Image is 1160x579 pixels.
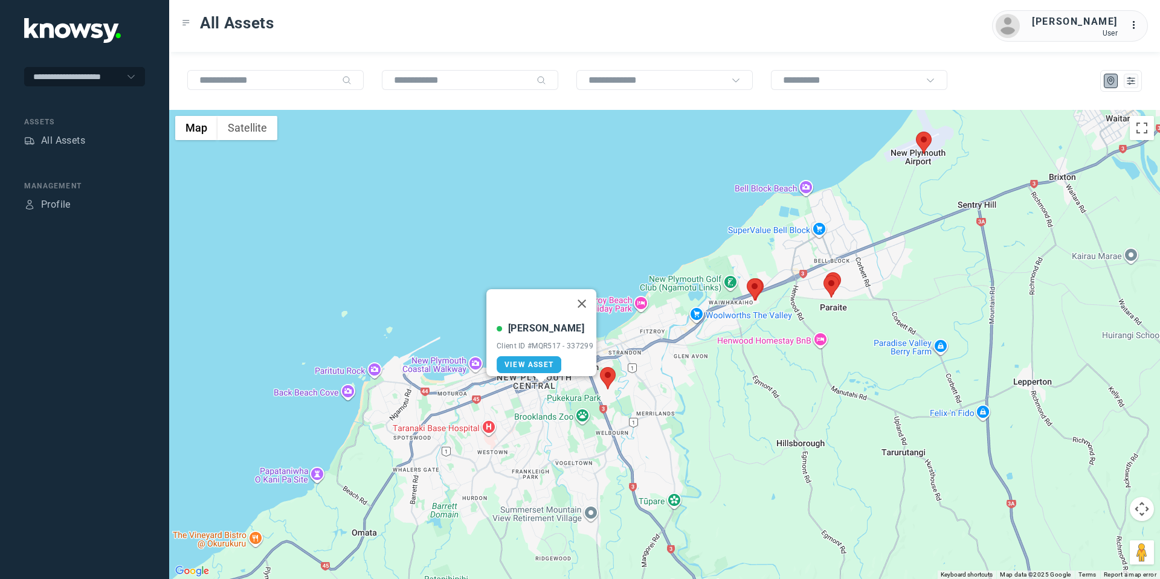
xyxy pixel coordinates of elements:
div: [PERSON_NAME] [1032,14,1118,29]
div: Management [24,181,145,191]
div: : [1130,18,1144,34]
button: Toggle fullscreen view [1130,116,1154,140]
button: Show satellite imagery [217,116,277,140]
div: All Assets [41,133,85,148]
div: Map [1106,75,1116,86]
div: Assets [24,135,35,146]
div: Profile [41,197,71,212]
button: Show street map [175,116,217,140]
button: Drag Pegman onto the map to open Street View [1130,540,1154,565]
div: Search [536,75,546,85]
tspan: ... [1130,21,1142,30]
a: View Asset [497,356,561,373]
div: Toggle Menu [182,19,190,27]
button: Map camera controls [1130,497,1154,521]
div: Search [342,75,352,85]
img: Application Logo [24,18,121,43]
a: Report a map error [1104,571,1156,578]
span: All Assets [200,12,274,34]
img: Google [172,563,212,579]
a: Open this area in Google Maps (opens a new window) [172,563,212,579]
img: avatar.png [996,14,1020,38]
a: AssetsAll Assets [24,133,85,148]
span: Map data ©2025 Google [1000,571,1071,578]
span: View Asset [504,360,553,369]
button: Close [567,289,596,318]
a: Terms (opens in new tab) [1078,571,1097,578]
div: Client ID #MQR517 - 337299 [497,342,593,350]
a: ProfileProfile [24,197,71,212]
div: Assets [24,117,145,127]
div: Profile [24,199,35,210]
div: [PERSON_NAME] [508,321,584,336]
div: List [1126,75,1136,86]
button: Keyboard shortcuts [941,571,993,579]
div: : [1130,18,1144,33]
div: User [1032,29,1118,37]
